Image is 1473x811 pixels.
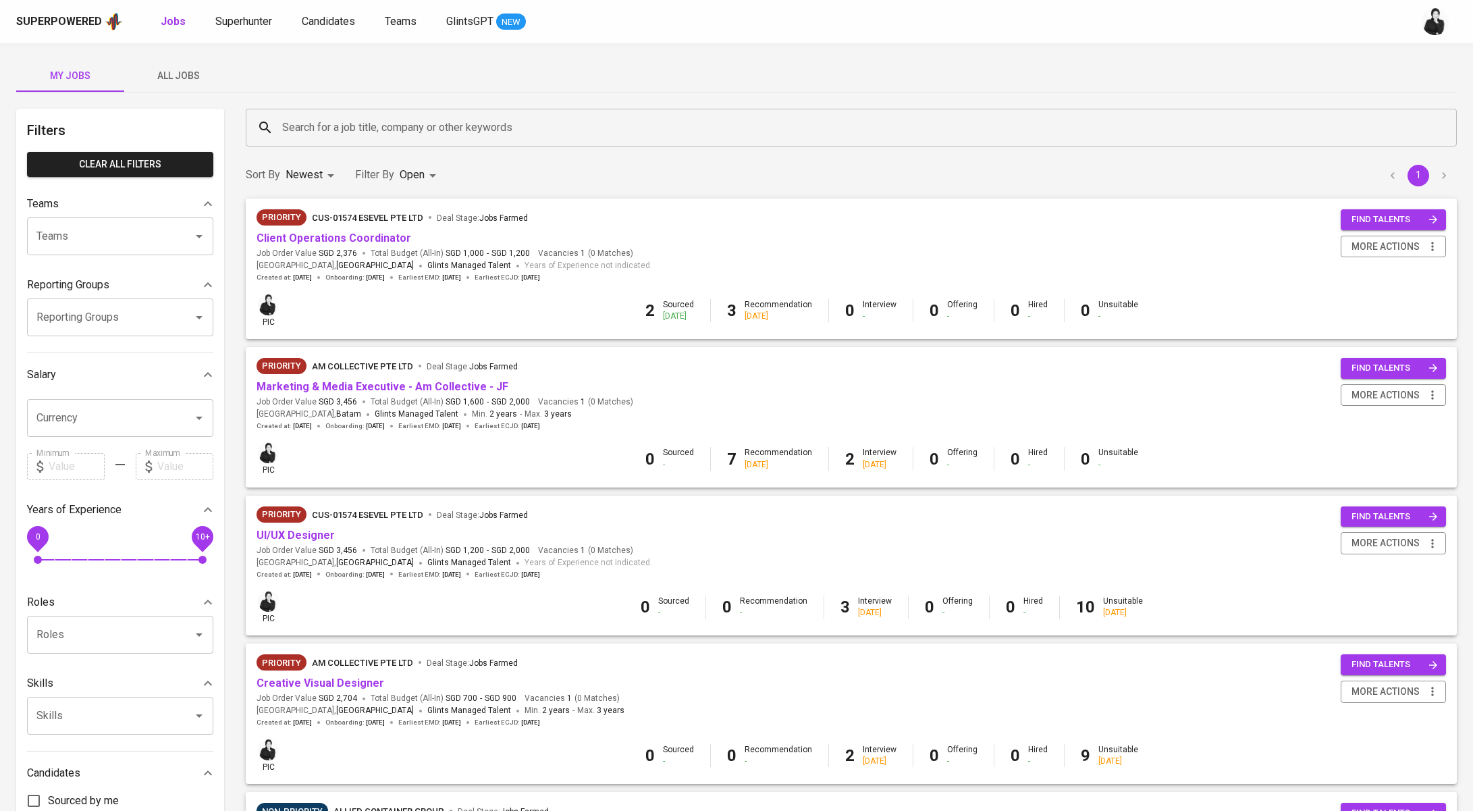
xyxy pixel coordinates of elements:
span: 0 [35,531,40,541]
div: Sourced [658,596,689,619]
button: more actions [1341,236,1446,258]
img: medwi@glints.com [258,591,279,612]
input: Value [49,453,105,480]
span: Jobs Farmed [479,213,528,223]
span: Vacancies ( 0 Matches ) [538,396,633,408]
div: Candidates [27,760,213,787]
span: 10+ [195,531,209,541]
div: Superpowered [16,14,102,30]
b: 3 [840,598,850,617]
span: Glints Managed Talent [375,409,458,419]
span: - [520,408,522,421]
span: [DATE] [366,421,385,431]
span: Deal Stage : [437,213,528,223]
div: Unsuitable [1098,447,1138,470]
div: Offering [947,744,977,767]
div: Recommendation [745,744,812,767]
span: Min. [525,706,570,715]
button: find talents [1341,654,1446,675]
span: Earliest ECJD : [475,421,540,431]
span: Vacancies ( 0 Matches ) [538,545,633,556]
b: 0 [930,450,939,469]
span: GlintsGPT [446,15,493,28]
span: [GEOGRAPHIC_DATA] [336,556,414,570]
button: Open [190,227,209,246]
span: - [487,545,489,556]
div: Recommendation [745,447,812,470]
b: 0 [727,746,736,765]
span: Job Order Value [257,396,357,408]
span: Total Budget (All-In) [371,396,530,408]
span: more actions [1351,387,1420,404]
span: Total Budget (All-In) [371,248,530,259]
b: 0 [1011,301,1020,320]
span: All Jobs [132,68,224,84]
span: more actions [1351,535,1420,552]
button: Open [190,706,209,725]
span: SGD 3,456 [319,396,357,408]
span: Priority [257,359,306,373]
div: Interview [863,744,896,767]
span: 1 [579,396,585,408]
span: find talents [1351,509,1438,525]
b: 0 [645,746,655,765]
span: [GEOGRAPHIC_DATA] , [257,556,414,570]
span: Min. [472,409,517,419]
b: 0 [925,598,934,617]
div: - [1028,756,1048,767]
span: [GEOGRAPHIC_DATA] , [257,259,414,273]
span: Superhunter [215,15,272,28]
span: [DATE] [366,718,385,727]
a: Creative Visual Designer [257,677,384,689]
span: [DATE] [293,421,312,431]
span: SGD 1,000 [446,248,484,259]
b: Jobs [161,15,186,28]
div: pic [257,590,280,625]
span: SGD 2,000 [491,545,530,556]
div: Open [400,163,441,188]
span: Earliest EMD : [398,421,461,431]
span: Deal Stage : [437,511,528,520]
span: Years of Experience not indicated. [525,259,652,273]
span: SGD 1,200 [446,545,484,556]
span: Priority [257,656,306,670]
div: Roles [27,589,213,616]
span: Created at : [257,421,312,431]
b: 0 [930,301,939,320]
div: - [947,459,977,471]
span: SGD 700 [446,693,477,704]
span: find talents [1351,657,1438,673]
b: 0 [1011,746,1020,765]
div: [DATE] [745,459,812,471]
b: 2 [845,746,855,765]
div: - [745,756,812,767]
span: CUS-01574 Esevel Pte Ltd [312,213,423,223]
div: Hired [1023,596,1043,619]
span: Jobs Farmed [469,658,518,668]
button: Clear All filters [27,152,213,177]
div: New Job received from Demand Team [257,506,306,523]
div: New Job received from Demand Team [257,654,306,671]
div: Interview [863,299,896,322]
div: Unsuitable [1103,596,1143,619]
div: - [947,756,977,767]
b: 2 [645,301,655,320]
span: Glints Managed Talent [427,558,511,567]
span: 2 years [542,706,570,715]
span: Vacancies ( 0 Matches ) [538,248,633,259]
span: Job Order Value [257,545,357,556]
div: [DATE] [863,459,896,471]
img: medwi@glints.com [258,739,279,760]
div: - [947,311,977,322]
span: [DATE] [521,421,540,431]
span: Earliest EMD : [398,718,461,727]
span: - [572,704,574,718]
span: Vacancies ( 0 Matches ) [525,693,620,704]
div: pic [257,293,280,328]
span: [DATE] [293,570,312,579]
b: 0 [1011,450,1020,469]
span: Batam [336,408,361,421]
span: SGD 2,704 [319,693,357,704]
span: Job Order Value [257,248,357,259]
div: Offering [942,596,973,619]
